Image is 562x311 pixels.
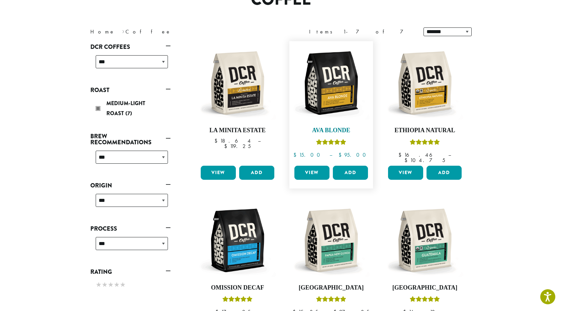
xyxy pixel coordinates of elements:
[293,45,370,163] a: Ava BlondeRated 5.00 out of 5
[199,45,276,163] a: La Minita Estate
[293,127,370,134] h4: Ava Blonde
[293,45,370,122] img: DCR-12oz-Ava-Blonde-Stock-scaled.png
[199,127,276,134] h4: La Minita Estate
[388,166,423,180] a: View
[90,234,171,258] div: Process
[293,151,299,158] span: $
[293,284,370,292] h4: [GEOGRAPHIC_DATA]
[410,295,440,305] div: Rated 5.00 out of 5
[333,166,368,180] button: Add
[90,180,171,191] a: Origin
[224,143,251,150] bdi: 119.25
[214,137,220,144] span: $
[293,202,370,279] img: DCR-12oz-Papua-New-Guinea-Stock-scaled.png
[102,280,108,290] span: ★
[90,223,171,234] a: Process
[386,202,463,279] img: DCR-12oz-FTO-Guatemala-Stock-scaled.png
[96,280,102,290] span: ★
[330,151,332,158] span: –
[258,137,261,144] span: –
[90,148,171,172] div: Brew Recommendations
[90,28,115,35] a: Home
[398,151,404,158] span: $
[224,143,230,150] span: $
[122,25,124,36] span: ›
[201,166,236,180] a: View
[108,280,114,290] span: ★
[90,53,171,76] div: DCR Coffees
[404,157,410,164] span: $
[90,191,171,215] div: Origin
[410,138,440,148] div: Rated 5.00 out of 5
[199,284,276,292] h4: Omission Decaf
[114,280,120,290] span: ★
[90,28,271,36] nav: Breadcrumb
[90,84,171,96] a: Roast
[386,45,463,163] a: Ethiopia NaturalRated 5.00 out of 5
[398,151,442,158] bdi: 16.46
[404,157,445,164] bdi: 104.75
[386,127,463,134] h4: Ethiopia Natural
[239,166,274,180] button: Add
[125,109,132,117] span: (7)
[90,278,171,293] div: Rating
[316,295,346,305] div: Rated 5.00 out of 5
[90,96,171,123] div: Roast
[386,45,463,122] img: DCR-12oz-FTO-Ethiopia-Natural-Stock-scaled.png
[90,266,171,278] a: Rating
[339,151,369,158] bdi: 95.00
[120,280,126,290] span: ★
[106,99,145,117] span: Medium-Light Roast
[90,41,171,53] a: DCR Coffees
[316,138,346,148] div: Rated 5.00 out of 5
[427,166,462,180] button: Add
[222,295,253,305] div: Rated 4.33 out of 5
[386,284,463,292] h4: [GEOGRAPHIC_DATA]
[199,45,276,122] img: DCR-12oz-La-Minita-Estate-Stock-scaled.png
[294,166,330,180] a: View
[339,151,344,158] span: $
[90,131,171,148] a: Brew Recommendations
[293,151,323,158] bdi: 15.00
[199,202,276,279] img: DCR-12oz-Omission-Decaf-scaled.png
[448,151,451,158] span: –
[309,28,413,36] div: Items 1-7 of 7
[214,137,252,144] bdi: 18.64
